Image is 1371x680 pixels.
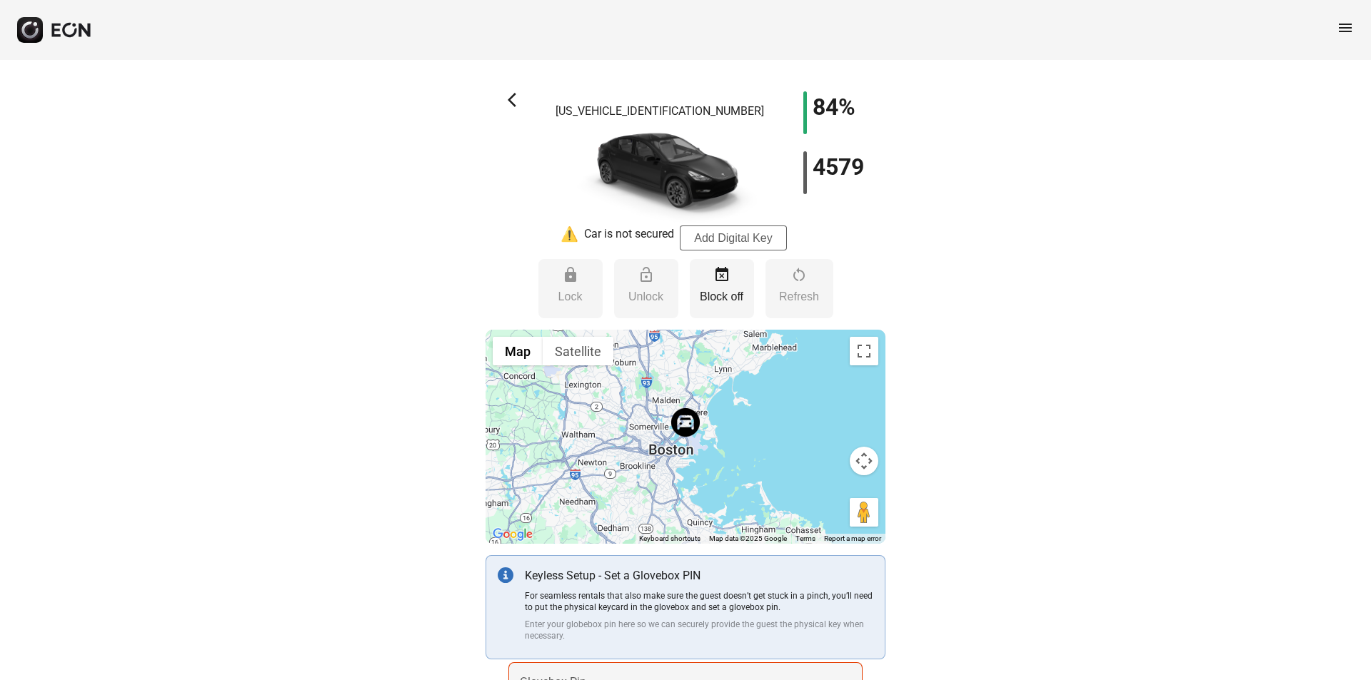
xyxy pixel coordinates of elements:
div: Car is not secured [584,225,674,250]
img: info [498,567,513,583]
button: Block off [690,259,754,318]
h1: 4579 [813,158,864,176]
a: Open this area in Google Maps (opens a new window) [489,525,536,544]
img: car [560,126,760,225]
p: [US_VEHICLE_IDENTIFICATION_NUMBER] [556,103,764,120]
button: Map camera controls [850,447,878,475]
a: Report a map error [824,534,881,542]
span: Map data ©2025 Google [709,534,787,542]
p: Keyless Setup - Set a Glovebox PIN [525,567,873,584]
h1: 84% [813,98,855,116]
button: Show satellite imagery [543,337,613,365]
a: Terms (opens in new tab) [795,534,815,542]
p: Enter your globebox pin here so we can securely provide the guest the physical key when necessary. [525,619,873,641]
p: For seamless rentals that also make sure the guest doesn’t get stuck in a pinch, you’ll need to p... [525,590,873,613]
span: arrow_back_ios [508,91,525,108]
span: event_busy [713,266,730,283]
img: Google [489,525,536,544]
button: Add Digital Key [680,225,787,250]
p: Block off [697,288,747,305]
span: menu [1337,19,1354,36]
button: Keyboard shortcuts [639,534,700,544]
div: ⚠️ [561,225,578,250]
button: Toggle fullscreen view [850,337,878,365]
button: Show street map [493,337,543,365]
button: Drag Pegman onto the map to open Street View [850,498,878,527]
